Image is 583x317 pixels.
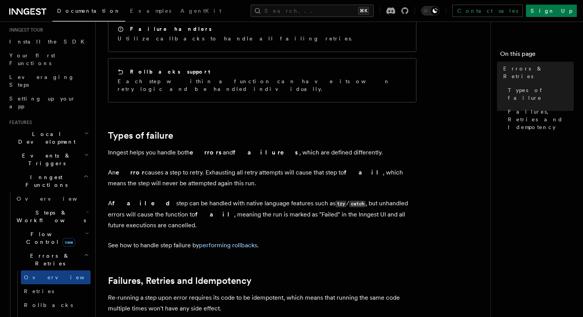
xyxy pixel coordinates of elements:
span: Inngest Functions [6,173,83,189]
strong: failures [233,149,299,156]
a: Types of failure [108,130,173,141]
span: Events & Triggers [6,152,84,167]
a: Failures, Retries and Idempotency [505,105,574,134]
button: Local Development [6,127,91,149]
a: Types of failure [505,83,574,105]
strong: fail [195,211,234,218]
a: Leveraging Steps [6,70,91,92]
a: AgentKit [176,2,226,21]
a: Sign Up [526,5,577,17]
a: Failures, Retries and Idempotency [108,275,251,286]
span: Steps & Workflows [13,209,86,224]
a: Contact sales [452,5,523,17]
code: try [335,201,346,207]
button: Search...⌘K [251,5,374,17]
a: Rollbacks supportEach step within a function can have its own retry logic and be handled individu... [108,58,416,102]
button: Events & Triggers [6,149,91,170]
p: Each step within a function can have its own retry logic and be handled individually. [118,77,407,93]
a: Examples [125,2,176,21]
span: Documentation [57,8,121,14]
a: Errors & Retries [500,62,574,83]
h4: On this page [500,49,574,62]
a: Failure handlersUtilize callbacks to handle all failing retries. [108,15,416,52]
strong: errors [190,149,223,156]
p: Utilize callbacks to handle all failing retries. [118,35,357,42]
span: Overview [17,196,96,202]
p: See how to handle step failure by . [108,240,416,251]
a: performing rollbacks [199,242,257,249]
button: Errors & Retries [13,249,91,270]
h2: Failure handlers [130,25,212,33]
strong: fail [344,169,383,176]
button: Steps & Workflows [13,206,91,227]
p: Re-running a step upon error requires its code to be idempotent, which means that running the sam... [108,292,416,314]
button: Toggle dark mode [421,6,440,15]
span: new [62,238,75,247]
a: Overview [21,270,91,284]
strong: error [116,169,145,176]
h2: Rollbacks support [130,68,210,75]
span: Overview [24,274,103,280]
a: Setting up your app [6,92,91,113]
a: Rollbacks [21,298,91,312]
strong: failed [112,200,176,207]
span: AgentKit [180,8,221,14]
span: Inngest tour [6,27,43,33]
button: Inngest Functions [6,170,91,192]
span: Errors & Retries [503,65,574,80]
span: Failures, Retries and Idempotency [508,108,574,131]
button: Flow Controlnew [13,227,91,249]
span: Setting up your app [9,96,76,109]
span: Flow Control [13,230,85,246]
a: Your first Functions [6,49,91,70]
a: Overview [13,192,91,206]
span: Local Development [6,130,84,146]
span: Examples [130,8,171,14]
p: Inngest helps you handle both and , which are defined differently. [108,147,416,158]
a: Documentation [52,2,125,22]
code: catch [349,201,366,207]
a: Retries [21,284,91,298]
kbd: ⌘K [358,7,369,15]
p: An causes a step to retry. Exhausting all retry attempts will cause that step to , which means th... [108,167,416,189]
span: Types of failure [508,86,574,102]
span: Rollbacks [24,302,73,308]
span: Your first Functions [9,52,55,66]
a: Install the SDK [6,35,91,49]
p: A step can be handled with native language features such as / , but unhandled errors will cause t... [108,198,416,231]
span: Retries [24,288,54,294]
span: Features [6,119,32,126]
span: Leveraging Steps [9,74,74,88]
span: Install the SDK [9,39,89,45]
span: Errors & Retries [13,252,84,267]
